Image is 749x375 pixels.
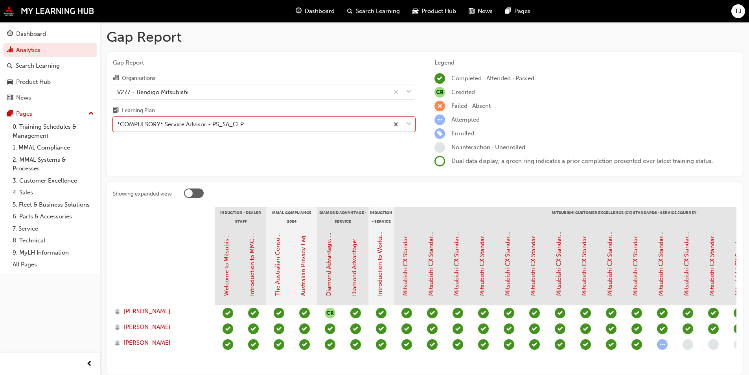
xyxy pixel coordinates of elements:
[9,175,97,187] a: 3. Customer Excellence
[9,154,97,175] a: 2. MMAL Systems & Processes
[7,94,13,102] span: news-icon
[529,323,540,334] span: learningRecordVerb_PASS-icon
[708,339,719,350] span: learningRecordVerb_NONE-icon
[451,116,480,123] span: Attempted
[580,339,591,350] span: learningRecordVerb_PASS-icon
[406,3,462,19] a: car-iconProduct Hub
[434,73,445,84] span: learningRecordVerb_COMPLETE-icon
[9,187,97,199] a: 4. Sales
[657,323,668,334] span: learningRecordVerb_PASS-icon
[376,339,386,350] span: learningRecordVerb_PASS-icon
[427,339,438,350] span: learningRecordVerb_PASS-icon
[3,59,97,73] a: Search Learning
[478,339,489,350] span: learningRecordVerb_PASS-icon
[88,109,94,119] span: up-icon
[223,339,233,350] span: learningRecordVerb_COMPLETE-icon
[451,144,525,151] span: No interaction · Unenrolled
[478,308,489,318] span: learningRecordVerb_PASS-icon
[351,194,358,296] a: Diamond Advantage: Service Training
[16,93,31,102] div: News
[734,339,744,350] span: learningRecordVerb_NONE-icon
[504,323,514,334] span: learningRecordVerb_PASS-icon
[434,128,445,139] span: learningRecordVerb_ENROLL-icon
[16,109,32,118] div: Pages
[434,58,736,67] div: Legend
[555,339,565,350] span: learningRecordVerb_PASS-icon
[631,339,642,350] span: learningRecordVerb_PASS-icon
[3,107,97,121] button: Pages
[451,75,534,82] span: Completed · Attended · Passed
[114,307,208,316] a: [PERSON_NAME]
[16,78,51,87] div: Product Hub
[3,27,97,41] a: Dashboard
[296,6,302,16] span: guage-icon
[478,323,489,334] span: learningRecordVerb_PASS-icon
[529,339,540,350] span: learningRecordVerb_PASS-icon
[406,87,412,97] span: down-icon
[317,207,368,227] div: Diamond Advantage - Service
[9,211,97,223] a: 6. Parts & Accessories
[504,308,514,318] span: learningRecordVerb_PASS-icon
[434,87,445,98] span: null-icon
[305,7,335,16] span: Dashboard
[122,74,155,82] div: Organisations
[9,247,97,259] a: 9. MyLH Information
[462,3,499,19] a: news-iconNews
[606,323,616,334] span: learningRecordVerb_PASS-icon
[113,58,415,67] span: Gap Report
[113,190,172,198] div: Showing expanded view
[514,7,530,16] span: Pages
[7,31,13,38] span: guage-icon
[114,323,208,332] a: [PERSON_NAME]
[734,323,744,334] span: learningRecordVerb_PASS-icon
[368,207,394,227] div: Induction - Service Advisor
[734,308,744,318] span: learningRecordVerb_PASS-icon
[123,307,171,316] span: [PERSON_NAME]
[657,308,668,318] span: learningRecordVerb_PASS-icon
[274,308,284,318] span: learningRecordVerb_PASS-icon
[248,308,259,318] span: learningRecordVerb_PASS-icon
[451,130,474,137] span: Enrolled
[427,323,438,334] span: learningRecordVerb_PASS-icon
[708,323,719,334] span: learningRecordVerb_PASS-icon
[7,111,13,118] span: pages-icon
[3,43,97,57] a: Analytics
[16,30,46,39] div: Dashboard
[731,4,745,18] button: TJ
[356,7,400,16] span: Search Learning
[451,157,713,164] span: Dual data display; a green ring indicates a prior completion presented over latest training status.
[683,339,693,350] span: learningRecordVerb_NONE-icon
[580,323,591,334] span: learningRecordVerb_PASS-icon
[529,308,540,318] span: learningRecordVerb_PASS-icon
[117,87,189,96] div: V277 - Bendigo Mitsubishi
[3,25,97,107] button: DashboardAnalyticsSearch LearningProduct HubNews
[4,6,94,16] a: mmal
[580,308,591,318] span: learningRecordVerb_PASS-icon
[406,119,412,129] span: down-icon
[325,308,335,318] button: null-icon
[469,6,475,16] span: news-icon
[299,339,310,350] span: learningRecordVerb_PASS-icon
[266,207,317,227] div: MMAL Compliance 2024
[341,3,406,19] a: search-iconSearch Learning
[7,79,13,86] span: car-icon
[248,339,259,350] span: learningRecordVerb_PASS-icon
[683,323,693,334] span: learningRecordVerb_PASS-icon
[299,323,310,334] span: learningRecordVerb_PASS-icon
[451,89,475,96] span: Credited
[350,308,361,318] span: learningRecordVerb_PASS-icon
[376,323,386,334] span: learningRecordVerb_PASS-icon
[434,101,445,111] span: learningRecordVerb_FAIL-icon
[113,75,119,82] span: organisation-icon
[555,308,565,318] span: learningRecordVerb_PASS-icon
[421,7,456,16] span: Product Hub
[606,308,616,318] span: learningRecordVerb_PASS-icon
[453,339,463,350] span: learningRecordVerb_PASS-icon
[401,308,412,318] span: learningRecordVerb_PASS-icon
[555,323,565,334] span: learningRecordVerb_PASS-icon
[86,359,92,369] span: prev-icon
[248,323,259,334] span: learningRecordVerb_PASS-icon
[453,323,463,334] span: learningRecordVerb_PASS-icon
[325,199,332,296] a: Diamond Advantage: Fundamentals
